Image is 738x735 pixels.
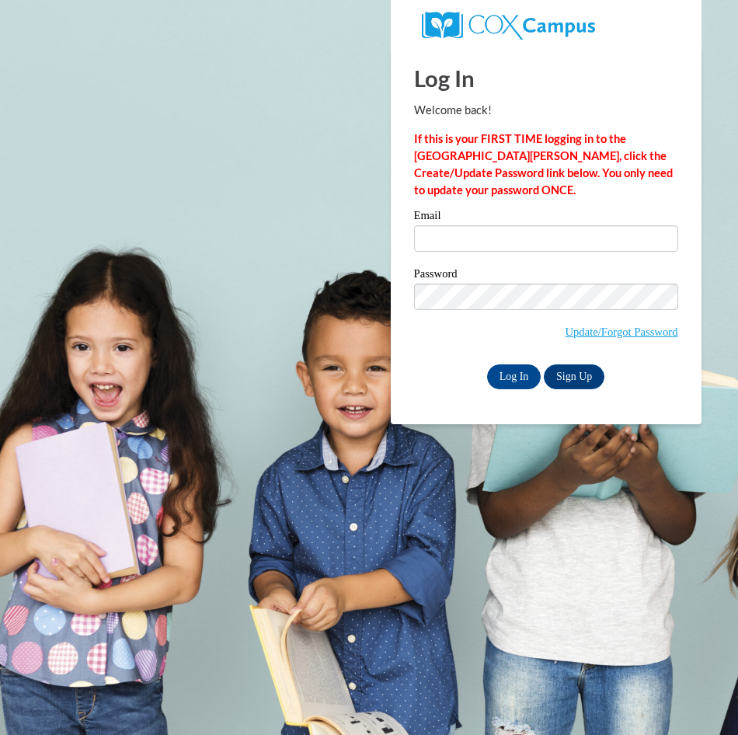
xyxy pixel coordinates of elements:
p: Welcome back! [414,102,678,119]
a: COX Campus [422,18,595,31]
strong: If this is your FIRST TIME logging in to the [GEOGRAPHIC_DATA][PERSON_NAME], click the Create/Upd... [414,132,673,197]
label: Password [414,268,678,284]
h1: Log In [414,62,678,94]
a: Update/Forgot Password [565,326,677,338]
a: Sign Up [544,364,604,389]
img: COX Campus [422,12,595,40]
input: Log In [487,364,541,389]
label: Email [414,210,678,225]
